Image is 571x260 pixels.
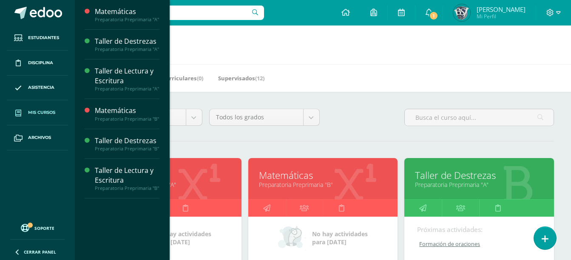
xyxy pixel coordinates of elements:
a: Estudiantes [7,25,68,51]
div: Taller de Destrezas [95,136,159,146]
div: Preparatoria Preprimaria "A" [95,46,159,52]
span: [PERSON_NAME] [477,5,526,14]
span: Archivos [28,134,51,141]
div: Matemáticas [95,106,159,116]
a: Taller de DestrezasPreparatoria Preprimaria "A" [95,37,159,52]
a: Preparatoria Preprimaria "B" [259,181,387,189]
a: Mis cursos [7,100,68,125]
a: Asistencia [7,76,68,101]
span: Disciplina [28,59,53,66]
div: Matemáticas [95,7,159,17]
div: Preparatoria Preprimaria "A" [95,17,159,23]
span: Mis cursos [28,109,55,116]
a: MatemáticasPreparatoria Preprimaria "A" [95,7,159,23]
a: Disciplina [7,51,68,76]
span: (12) [255,74,264,82]
span: Soporte [34,225,54,231]
a: Archivos [7,125,68,150]
a: Preparatoria Preprimaria "A" [415,181,543,189]
a: Formación de oraciones [417,240,542,248]
span: (0) [197,74,203,82]
a: Supervisados(12) [218,71,264,85]
img: 9b5f0be0843dd82ac0af1834b396308f.png [453,4,470,21]
input: Busca un usuario... [80,6,264,20]
div: Preparatoria Preprimaria "A" [95,86,159,92]
span: Estudiantes [28,34,59,41]
a: Taller de Destrezas [415,169,543,182]
span: Todos los grados [216,109,297,125]
a: MatemáticasPreparatoria Preprimaria "B" [95,106,159,122]
div: Preparatoria Preprimaria "B" [95,116,159,122]
span: 1 [429,11,438,20]
div: Preparatoria Preprimaria "B" [95,185,159,191]
span: No hay actividades para [DATE] [312,230,368,246]
a: Taller de Lectura y EscrituraPreparatoria Preprimaria "B" [95,166,159,191]
a: Mis Extracurriculares(0) [136,71,203,85]
img: no_activities_small.png [278,225,306,251]
div: Preparatoria Preprimaria "B" [95,146,159,152]
a: Matemáticas [259,169,387,182]
a: Taller de Lectura y EscrituraPreparatoria Preprimaria "A" [95,66,159,92]
input: Busca el curso aquí... [405,109,554,126]
span: Asistencia [28,84,54,91]
div: Taller de Lectura y Escritura [95,66,159,86]
div: Taller de Destrezas [95,37,159,46]
div: Próximas actividades: [417,225,541,234]
a: Taller de DestrezasPreparatoria Preprimaria "B" [95,136,159,152]
a: Soporte [10,222,65,233]
span: Mi Perfil [477,13,526,20]
span: Cerrar panel [24,249,56,255]
span: No hay actividades para [DATE] [156,230,211,246]
div: Taller de Lectura y Escritura [95,166,159,185]
a: Todos los grados [210,109,319,125]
